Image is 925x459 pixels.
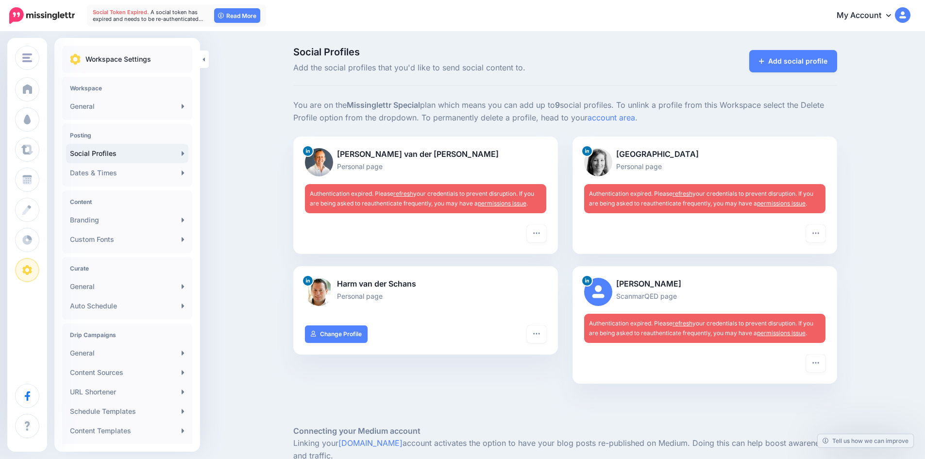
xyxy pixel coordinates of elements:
a: permissions issue [478,200,526,207]
p: [PERSON_NAME] van der [PERSON_NAME] [305,148,546,161]
p: Personal page [305,161,546,172]
a: Dates & Times [66,163,188,183]
a: Content Templates [66,421,188,441]
a: refresh [673,320,692,327]
a: [DOMAIN_NAME] [338,438,403,448]
img: settings.png [70,54,81,65]
span: Authentication expired. Please your credentials to prevent disruption. If you are being asked to ... [310,190,534,207]
span: Authentication expired. Please your credentials to prevent disruption. If you are being asked to ... [589,320,813,337]
span: Social Profiles [293,47,651,57]
a: Custom Fonts [66,230,188,249]
h4: Posting [70,132,185,139]
a: General [66,343,188,363]
h4: Curate [70,265,185,272]
a: General [66,97,188,116]
span: A social token has expired and needs to be re-authenticated… [93,9,203,22]
h4: Content [70,198,185,205]
p: [PERSON_NAME] [584,278,825,290]
a: Schedule Templates [66,402,188,421]
img: 1668122473147-87565.png [584,148,612,176]
a: permissions issue [757,329,806,337]
a: refresh [393,190,413,197]
img: user_default_image.png [584,278,612,306]
a: Social Profiles [66,144,188,163]
img: menu.png [22,53,32,62]
b: 9 [555,100,560,110]
p: [GEOGRAPHIC_DATA] [584,148,825,161]
img: 1694599194117-83104.png [305,148,333,176]
p: Personal page [584,161,825,172]
a: Tell us how we can improve [818,434,913,447]
p: Personal page [305,290,546,302]
a: Branding [66,210,188,230]
a: Content Sources [66,363,188,382]
a: My Account [827,4,910,28]
p: ScanmarQED page [584,290,825,302]
a: URL Shortener [66,382,188,402]
a: Change Profile [305,325,368,343]
a: Read More [214,8,260,23]
a: General [66,277,188,296]
b: Missinglettr Special [347,100,420,110]
p: Harm van der Schans [305,278,546,290]
h5: Connecting your Medium account [293,425,837,437]
img: 1518869547865-87587.png [305,278,333,306]
a: permissions issue [757,200,806,207]
p: Workspace Settings [85,53,151,65]
a: account area [588,113,635,122]
p: You are on the plan which means you can add up to social profiles. To unlink a profile from this ... [293,99,837,124]
a: Auto Schedule [66,296,188,316]
span: Social Token Expired. [93,9,149,16]
img: Missinglettr [9,7,75,24]
a: refresh [673,190,692,197]
h4: Drip Campaigns [70,331,185,339]
h4: Workspace [70,85,185,92]
a: Add social profile [749,50,837,72]
span: Authentication expired. Please your credentials to prevent disruption. If you are being asked to ... [589,190,813,207]
span: Add the social profiles that you'd like to send social content to. [293,62,651,74]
